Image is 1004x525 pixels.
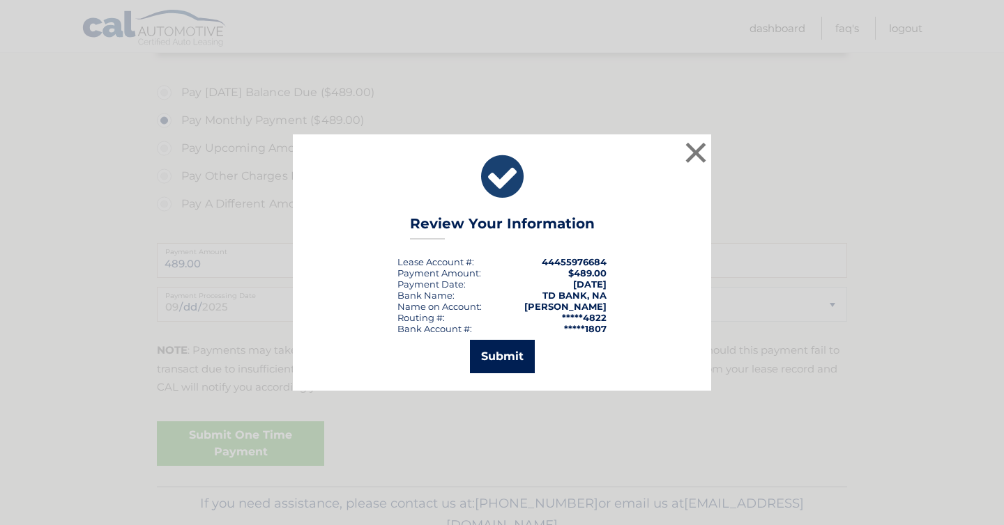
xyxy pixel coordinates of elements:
span: $489.00 [568,267,607,279]
span: [DATE] [573,279,607,290]
div: : [397,279,466,290]
h3: Review Your Information [410,215,595,240]
div: Bank Name: [397,290,455,301]
strong: TD BANK, NA [542,290,607,301]
button: × [682,139,710,166]
div: Lease Account #: [397,256,474,267]
div: Routing #: [397,312,445,323]
span: Payment Date [397,279,464,290]
div: Name on Account: [397,301,482,312]
strong: [PERSON_NAME] [524,301,607,312]
div: Bank Account #: [397,323,472,334]
strong: 44455976684 [542,256,607,267]
button: Submit [470,340,535,373]
div: Payment Amount: [397,267,481,279]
